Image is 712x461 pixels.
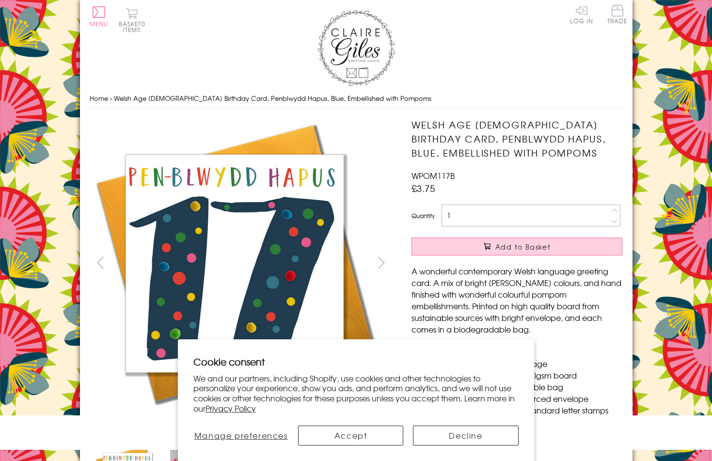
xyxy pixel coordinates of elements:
[370,252,392,273] button: next
[114,94,431,103] span: Welsh Age [DEMOGRAPHIC_DATA] Birthday Card, Penblwydd Hapus, Blue, Embellished with Pompoms
[194,429,288,441] span: Manage preferences
[411,181,435,195] span: £3.75
[206,402,256,414] a: Privacy Policy
[89,118,380,409] img: Welsh Age 17 Birthday Card, Penblwydd Hapus, Blue, Embellished with Pompoms
[411,238,622,255] button: Add to Basket
[607,5,628,26] a: Trade
[90,89,623,109] nav: breadcrumbs
[607,5,628,24] span: Trade
[119,8,145,32] button: Basket0 items
[90,252,111,273] button: prev
[495,242,551,252] span: Add to Basket
[570,5,593,24] a: Log In
[411,170,455,181] span: WPOM117B
[123,19,145,34] span: 0 items
[90,94,108,103] a: Home
[193,373,519,413] p: We and our partners, including Shopify, use cookies and other technologies to personalize your ex...
[193,426,288,445] button: Manage preferences
[90,19,109,28] span: Menu
[193,355,519,368] h2: Cookie consent
[392,118,683,409] img: Welsh Age 17 Birthday Card, Penblwydd Hapus, Blue, Embellished with Pompoms
[411,118,622,159] h1: Welsh Age [DEMOGRAPHIC_DATA] Birthday Card, Penblwydd Hapus, Blue, Embellished with Pompoms
[411,211,435,220] label: Quantity
[413,426,518,445] button: Decline
[411,265,622,335] p: A wonderful contemporary Welsh language greeting card. A mix of bright [PERSON_NAME] colours, and...
[298,426,403,445] button: Accept
[110,94,112,103] span: ›
[317,10,395,86] img: Claire Giles Greetings Cards
[90,6,109,27] button: Menu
